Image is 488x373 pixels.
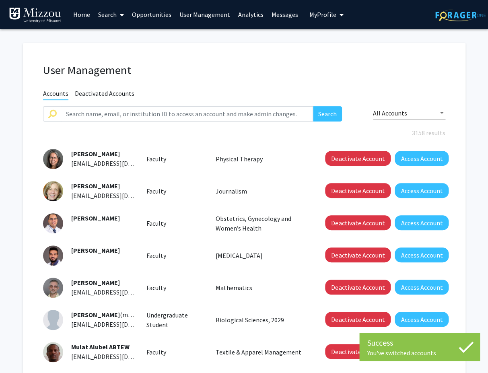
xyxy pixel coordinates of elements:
span: [EMAIL_ADDRESS][DOMAIN_NAME] [71,320,169,328]
button: Deactivate Account [325,280,391,295]
div: Undergraduate Student [140,310,210,330]
button: Access Account [395,312,449,327]
span: [EMAIL_ADDRESS][DOMAIN_NAME] [71,288,169,296]
p: Biological Sciences, 2029 [216,315,307,325]
a: User Management [175,0,234,29]
span: [PERSON_NAME] [71,182,120,190]
img: Profile Picture [43,149,63,169]
a: Opportunities [128,0,175,29]
button: Access Account [395,247,449,262]
div: You've switched accounts [367,349,472,357]
img: Profile Picture [43,342,63,362]
button: Access Account [395,151,449,166]
span: [PERSON_NAME] [71,214,120,222]
div: Success [367,337,472,349]
button: Deactivate Account [325,312,391,327]
img: Profile Picture [43,310,63,330]
span: [EMAIL_ADDRESS][DOMAIN_NAME] [71,192,169,200]
p: Textile & Apparel Management [216,347,307,357]
img: Profile Picture [43,245,63,266]
p: Mathematics [216,283,307,293]
button: Deactivate Account [325,215,391,230]
span: Mulat Alubel ABTEW [71,343,130,351]
div: Faculty [140,218,210,228]
img: Profile Picture [43,278,63,298]
span: [PERSON_NAME] [71,150,120,158]
span: My Profile [309,10,336,19]
div: Faculty [140,154,210,164]
a: Analytics [234,0,268,29]
div: 3158 results [37,128,451,138]
span: [EMAIL_ADDRESS][DOMAIN_NAME][US_STATE] [71,352,202,361]
button: Access Account [395,215,449,230]
div: Faculty [140,347,210,357]
div: Faculty [140,251,210,260]
span: (mawct) [71,311,143,319]
iframe: Chat [6,337,34,367]
span: Deactivated Accounts [75,89,134,99]
a: Messages [268,0,302,29]
span: [EMAIL_ADDRESS][DOMAIN_NAME][US_STATE] [71,159,202,167]
input: Search name, email, or institution ID to access an account and make admin changes. [61,106,313,122]
button: Access Account [395,280,449,295]
button: Access Account [395,183,449,198]
a: Search [94,0,128,29]
span: [PERSON_NAME] [71,311,120,319]
button: Deactivate Account [325,151,391,166]
img: Profile Picture [43,181,63,201]
span: All Accounts [373,109,407,117]
button: Deactivate Account [325,247,391,262]
img: Profile Picture [43,213,63,233]
h1: User Management [43,63,445,77]
img: University of Missouri Logo [9,7,61,23]
button: Deactivate Account [325,183,391,198]
span: [PERSON_NAME] [71,278,120,286]
div: Faculty [140,186,210,196]
div: Faculty [140,283,210,293]
img: ForagerOne Logo [435,9,486,21]
span: [PERSON_NAME] [71,246,120,254]
span: Accounts [43,89,68,100]
p: Physical Therapy [216,154,307,164]
p: Obstetrics, Gynecology and Women’s Health [216,214,307,233]
button: Search [313,106,342,122]
p: [MEDICAL_DATA] [216,251,307,260]
a: Home [69,0,94,29]
button: Deactivate Account [325,344,391,359]
p: Journalism [216,186,307,196]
